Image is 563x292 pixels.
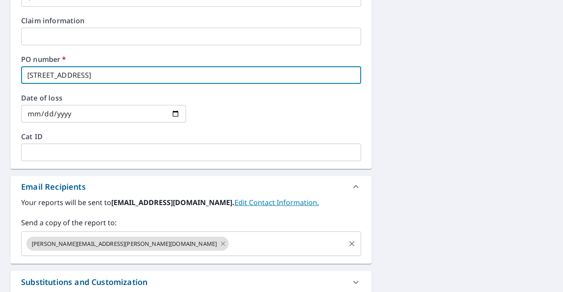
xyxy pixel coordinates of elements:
[111,198,234,207] b: [EMAIL_ADDRESS][DOMAIN_NAME].
[21,133,361,140] label: Cat ID
[21,94,186,101] label: Date of loss
[21,217,361,228] label: Send a copy of the report to:
[346,238,358,250] button: Clear
[21,17,361,24] label: Claim information
[26,237,229,251] div: [PERSON_NAME][EMAIL_ADDRESS][PERSON_NAME][DOMAIN_NAME]
[11,176,372,197] div: Email Recipients
[21,181,86,193] div: Email Recipients
[21,197,361,208] label: Your reports will be sent to
[234,198,319,207] a: EditContactInfo
[21,276,147,288] div: Substitutions and Customization
[21,56,361,63] label: PO number
[26,240,222,248] span: [PERSON_NAME][EMAIL_ADDRESS][PERSON_NAME][DOMAIN_NAME]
